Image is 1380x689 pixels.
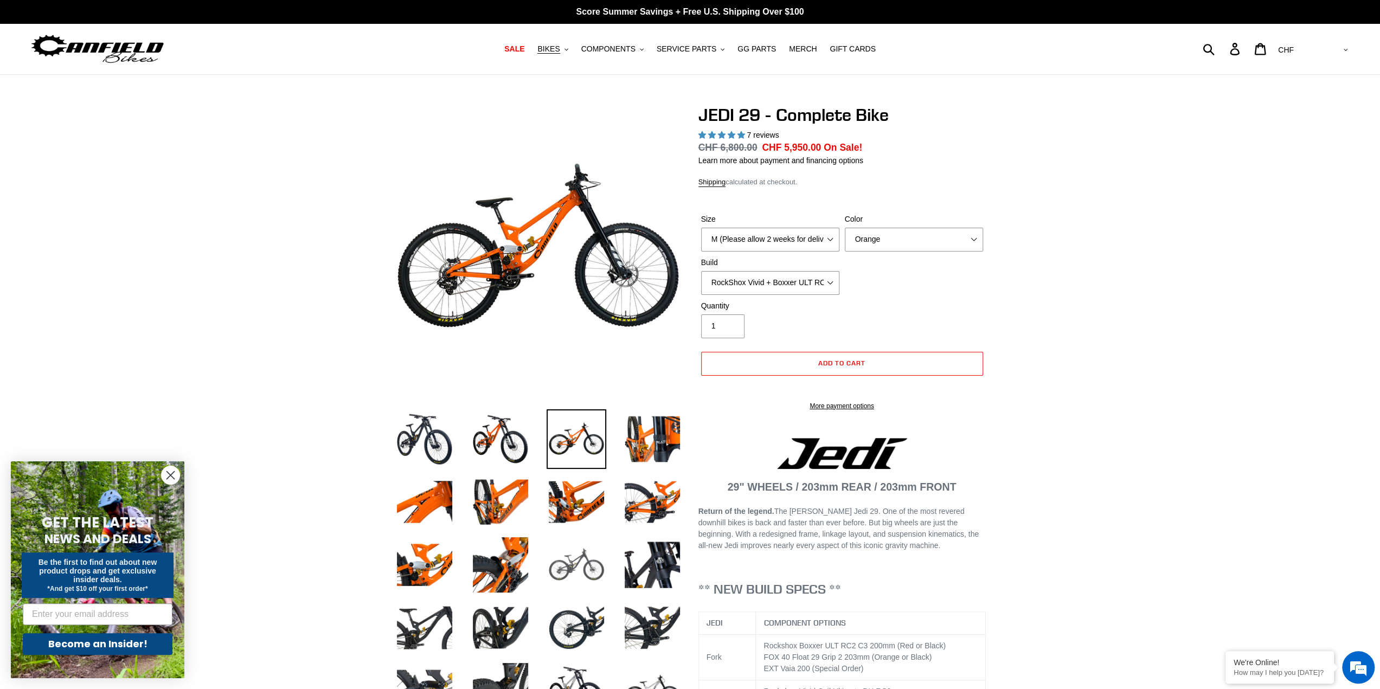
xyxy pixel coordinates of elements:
h1: JEDI 29 - Complete Bike [698,105,986,125]
strong: 29" WHEELS / 203mm REAR / 203mm FRONT [728,481,957,493]
a: MERCH [784,42,822,56]
img: Load image into Gallery viewer, JEDI 29 - Complete Bike [395,535,454,595]
input: Search [1209,37,1236,61]
img: Load image into Gallery viewer, JEDI 29 - Complete Bike [622,535,682,595]
a: GG PARTS [732,42,781,56]
span: Add to cart [818,359,865,367]
div: We're Online! [1234,658,1326,667]
span: 5.00 stars [698,131,747,139]
img: Load image into Gallery viewer, JEDI 29 - Complete Bike [622,598,682,658]
span: MERCH [789,44,817,54]
a: SALE [499,42,530,56]
span: BIKES [537,44,560,54]
p: How may I help you today? [1234,668,1326,677]
button: Become an Insider! [23,633,172,655]
img: Load image into Gallery viewer, JEDI 29 - Complete Bike [547,535,606,595]
label: Quantity [701,300,839,312]
th: JEDI [698,612,756,635]
button: COMPONENTS [576,42,649,56]
td: Fork [698,635,756,680]
img: Load image into Gallery viewer, JEDI 29 - Complete Bike [471,598,530,658]
span: GET THE LATEST [42,513,153,532]
span: SERVICE PARTS [657,44,716,54]
th: COMPONENT OPTIONS [756,612,986,635]
button: Add to cart [701,352,983,376]
span: SALE [504,44,524,54]
img: Load image into Gallery viewer, JEDI 29 - Complete Bike [395,409,454,469]
span: CHF 5,950.00 [762,142,821,153]
span: *And get $10 off your first order* [47,585,147,593]
span: GG PARTS [737,44,776,54]
s: CHF 6,800.00 [698,142,758,153]
strong: Return of the legend. [698,507,774,516]
img: Load image into Gallery viewer, JEDI 29 - Complete Bike [547,409,606,469]
img: Load image into Gallery viewer, JEDI 29 - Complete Bike [622,409,682,469]
span: Be the first to find out about new product drops and get exclusive insider deals. [38,558,157,584]
img: Load image into Gallery viewer, JEDI 29 - Complete Bike [471,472,530,532]
a: More payment options [701,401,983,411]
img: Jedi Logo [777,438,907,469]
img: Load image into Gallery viewer, JEDI 29 - Complete Bike [547,598,606,658]
img: Load image into Gallery viewer, JEDI 29 - Complete Bike [395,598,454,658]
img: Load image into Gallery viewer, JEDI 29 - Complete Bike [622,472,682,532]
button: SERVICE PARTS [651,42,730,56]
span: COMPONENTS [581,44,636,54]
button: Close dialog [161,466,180,485]
img: Canfield Bikes [30,32,165,66]
label: Build [701,257,839,268]
h3: ** NEW BUILD SPECS ** [698,581,986,597]
div: calculated at checkout. [698,177,986,188]
span: Rockshox Boxxer ULT RC2 C3 200mm (Red or Black) [763,641,946,650]
img: Load image into Gallery viewer, JEDI 29 - Complete Bike [471,535,530,595]
input: Enter your email address [23,603,172,625]
a: Learn more about payment and financing options [698,156,863,165]
span: GIFT CARDS [830,44,876,54]
span: EXT Vaia 200 (Special Order) [763,664,863,673]
a: Shipping [698,178,726,187]
span: 7 reviews [747,131,779,139]
label: Color [845,214,983,225]
span: On Sale! [824,140,862,154]
p: The [PERSON_NAME] Jedi 29. One of the most revered downhill bikes is back and faster than ever be... [698,506,986,551]
img: Load image into Gallery viewer, JEDI 29 - Complete Bike [471,409,530,469]
span: FOX 40 Float 29 Grip 2 203mm (Orange or Black) [763,653,932,661]
button: BIKES [532,42,573,56]
a: GIFT CARDS [824,42,881,56]
img: Load image into Gallery viewer, JEDI 29 - Complete Bike [547,472,606,532]
span: NEWS AND DEALS [44,530,151,548]
label: Size [701,214,839,225]
img: Load image into Gallery viewer, JEDI 29 - Complete Bike [395,472,454,532]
